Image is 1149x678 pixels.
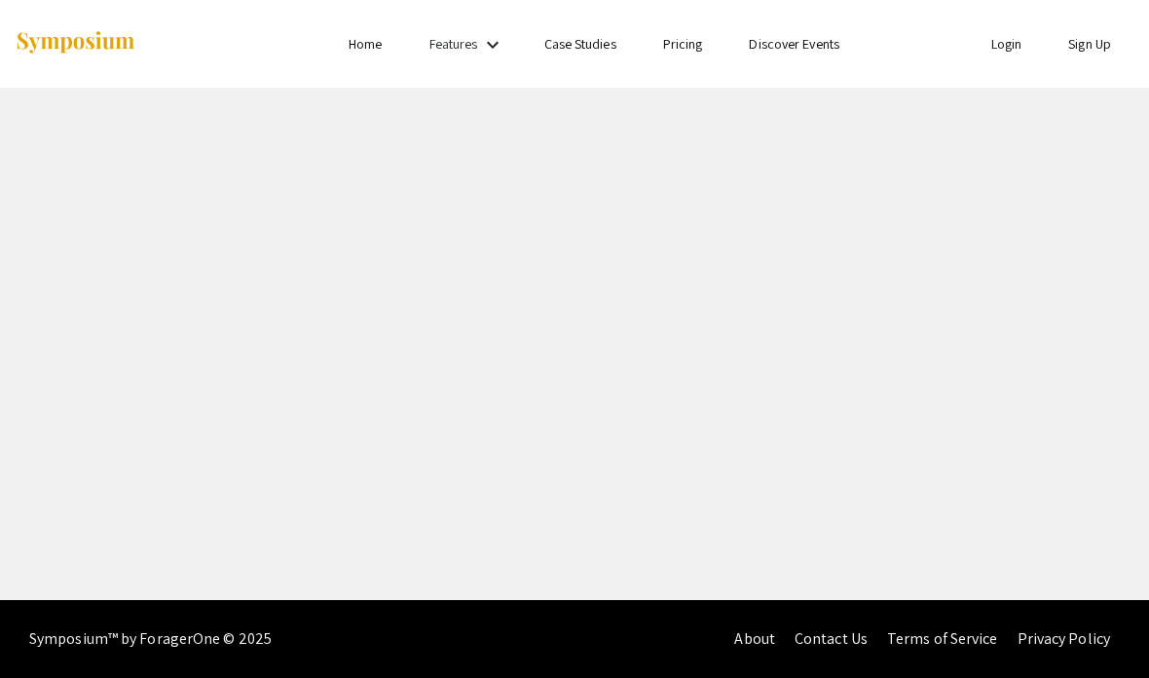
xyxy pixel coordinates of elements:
a: Terms of Service [887,628,998,649]
div: Symposium™ by ForagerOne © 2025 [29,600,272,678]
a: About [734,628,775,649]
mat-icon: Expand Features list [481,33,504,56]
a: Privacy Policy [1018,628,1110,649]
a: Case Studies [544,35,616,53]
img: Symposium by ForagerOne [15,30,136,56]
a: Discover Events [749,35,839,53]
a: Pricing [663,35,703,53]
a: Sign Up [1068,35,1111,53]
a: Contact Us [795,628,868,649]
a: Home [349,35,382,53]
a: Login [991,35,1022,53]
a: Features [429,35,478,53]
